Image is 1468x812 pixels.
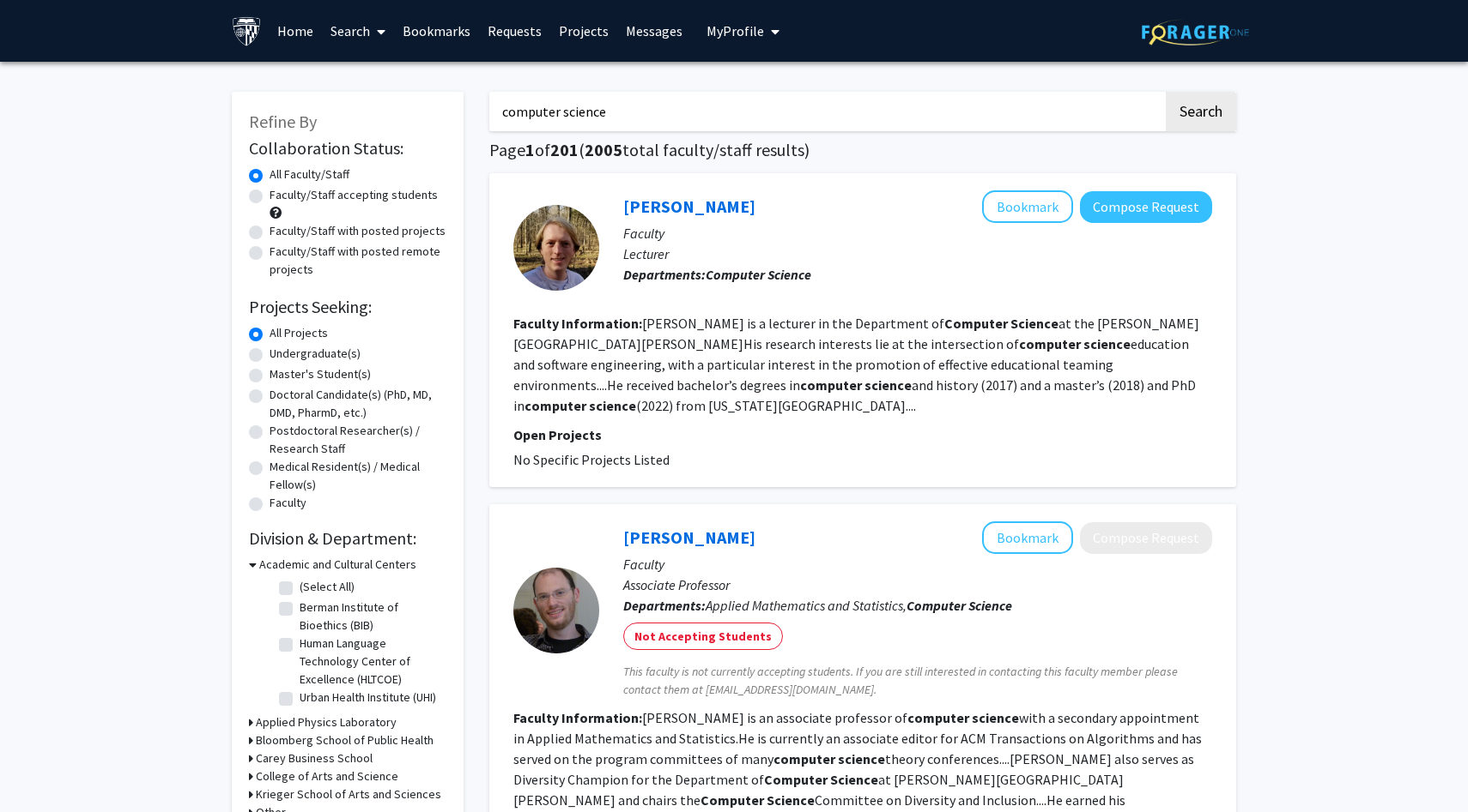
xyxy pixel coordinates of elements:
[394,1,479,61] a: Bookmarks
[1142,19,1249,45] img: ForagerOne Logo
[479,1,550,61] a: Requests
[300,689,436,707] label: Urban Health Institute (UHI)
[623,223,1212,244] p: Faculty
[830,771,878,788] b: Science
[982,190,1073,223] button: Add Kai Presler-Marshall to Bookmarks
[764,771,828,788] b: Computer
[256,785,441,803] h3: Krieger School of Arts and Sciences
[270,324,328,342] label: All Projects
[968,597,1012,614] b: Science
[550,139,579,160] span: 201
[907,597,966,614] b: Computer
[623,574,1212,595] p: Associate Professor
[270,243,446,279] label: Faculty/Staff with posted remote projects
[232,16,262,46] img: Johns Hopkins University Logo
[513,451,670,468] span: No Specific Projects Listed
[269,1,322,61] a: Home
[1010,315,1059,332] b: Science
[259,556,416,574] h3: Academic and Cultural Centers
[617,1,691,61] a: Messages
[623,526,755,548] a: [PERSON_NAME]
[513,315,642,332] b: Faculty Information:
[270,345,361,363] label: Undergraduate(s)
[270,222,446,240] label: Faculty/Staff with posted projects
[513,709,642,726] b: Faculty Information:
[270,494,306,512] label: Faculty
[489,140,1236,160] h1: Page of ( total faculty/staff results)
[1080,522,1212,554] button: Compose Request to Michael Dinitz
[1166,92,1236,131] button: Search
[550,1,617,61] a: Projects
[300,578,355,596] label: (Select All)
[270,386,446,422] label: Doctoral Candidate(s) (PhD, MD, DMD, PharmD, etc.)
[256,731,434,749] h3: Bloomberg School of Public Health
[256,713,397,731] h3: Applied Physics Laboratory
[489,92,1163,131] input: Search Keywords
[944,315,1008,332] b: Computer
[707,22,764,39] span: My Profile
[800,376,862,394] b: computer
[270,186,438,204] label: Faculty/Staff accepting students
[513,424,1212,445] p: Open Projects
[13,735,73,799] iframe: Chat
[300,598,442,635] label: Berman Institute of Bioethics (BIB)
[513,315,1199,414] fg-read-more: [PERSON_NAME] is a lecturer in the Department of at the [PERSON_NAME][GEOGRAPHIC_DATA][PERSON_NAM...
[322,1,394,61] a: Search
[864,376,912,394] b: science
[256,749,373,767] h3: Carey Business School
[270,165,349,183] label: All Faculty/Staff
[623,597,706,614] b: Departments:
[773,750,835,767] b: computer
[767,266,811,283] b: Science
[623,244,1212,264] p: Lecturer
[972,709,1019,726] b: science
[300,635,442,689] label: Human Language Technology Center of Excellence (HLTCOE)
[270,422,446,458] label: Postdoctoral Researcher(s) / Research Staff
[270,458,446,494] label: Medical Resident(s) / Medical Fellow(s)
[623,195,755,217] a: [PERSON_NAME]
[623,623,783,650] mat-chip: Not Accepting Students
[249,528,446,549] h2: Division & Department:
[525,139,535,160] span: 1
[1019,335,1081,352] b: computer
[249,297,446,317] h2: Projects Seeking:
[706,266,765,283] b: Computer
[249,111,317,132] span: Refine By
[982,521,1073,554] button: Add Michael Dinitz to Bookmarks
[525,397,586,414] b: computer
[623,554,1212,574] p: Faculty
[623,266,706,283] b: Departments:
[838,750,885,767] b: science
[1080,191,1212,223] button: Compose Request to Kai Presler-Marshall
[1083,335,1131,352] b: science
[701,791,764,809] b: Computer
[907,709,969,726] b: computer
[767,791,815,809] b: Science
[623,663,1212,699] span: This faculty is not currently accepting students. If you are still interested in contacting this ...
[706,597,1012,614] span: Applied Mathematics and Statistics,
[270,365,371,383] label: Master's Student(s)
[589,397,636,414] b: science
[585,139,622,160] span: 2005
[249,138,446,159] h2: Collaboration Status:
[256,767,398,785] h3: College of Arts and Science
